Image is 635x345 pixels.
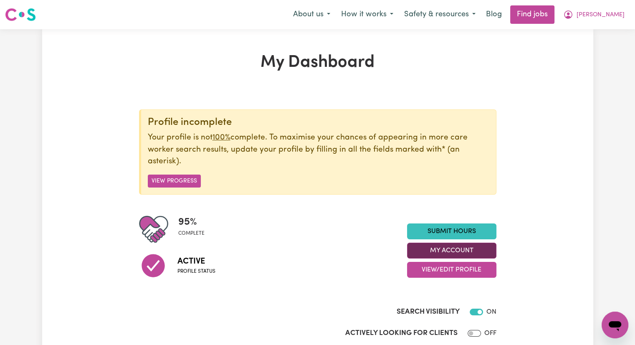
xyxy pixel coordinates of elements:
button: How it works [336,6,399,23]
img: Careseekers logo [5,7,36,22]
button: View/Edit Profile [407,262,496,278]
u: 100% [213,134,230,142]
div: Profile completeness: 95% [178,215,211,244]
span: Active [177,255,215,268]
span: [PERSON_NAME] [577,10,625,20]
p: Your profile is not complete. To maximise your chances of appearing in more care worker search re... [148,132,489,168]
button: Safety & resources [399,6,481,23]
button: My Account [407,243,496,259]
h1: My Dashboard [139,53,496,73]
a: Blog [481,5,507,24]
a: Careseekers logo [5,5,36,24]
iframe: Button to launch messaging window [602,312,628,338]
button: My Account [558,6,630,23]
span: Profile status [177,268,215,275]
a: Find jobs [510,5,554,24]
label: Actively Looking for Clients [345,328,458,339]
label: Search Visibility [397,307,460,317]
a: Submit Hours [407,223,496,239]
span: 95 % [178,215,205,230]
span: ON [486,309,496,315]
div: Profile incomplete [148,117,489,129]
button: About us [288,6,336,23]
span: OFF [484,330,496,337]
button: View Progress [148,175,201,188]
span: complete [178,230,205,237]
